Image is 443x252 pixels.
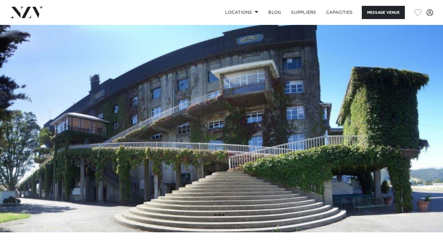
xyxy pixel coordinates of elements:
[10,7,43,18] img: nzv-logo.png
[321,6,358,19] a: Capacities
[362,6,405,19] button: Message Venue
[286,6,321,19] a: SUPPLIERS
[220,6,263,19] a: Locations
[263,6,286,19] a: BLOG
